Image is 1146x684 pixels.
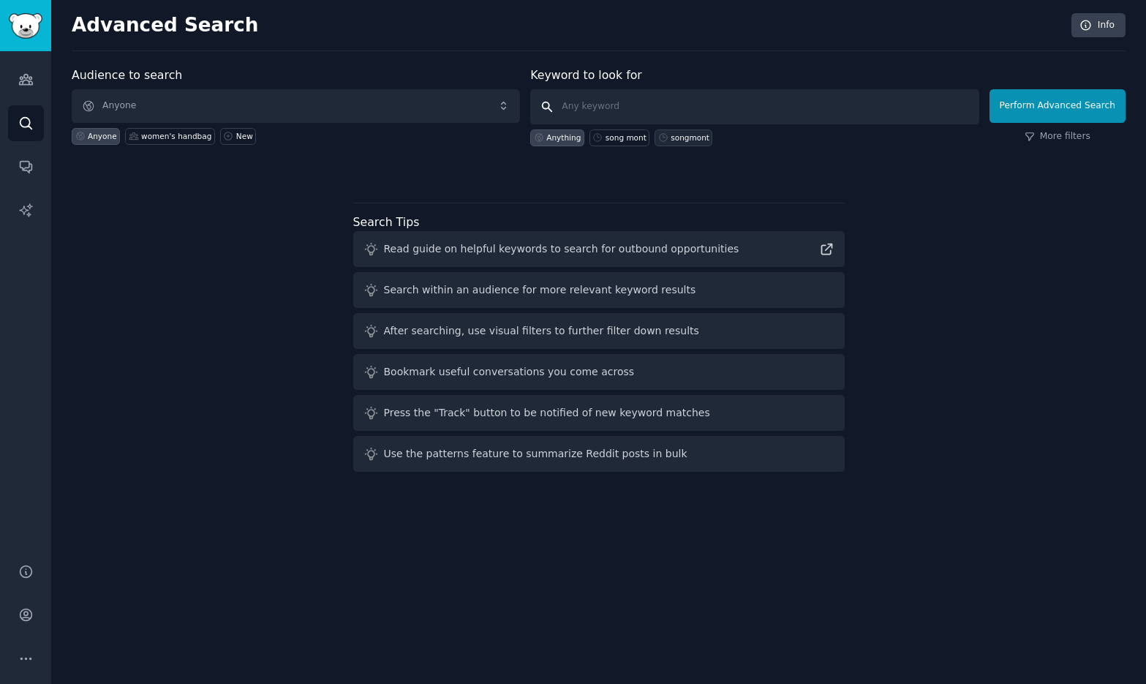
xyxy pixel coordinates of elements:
[384,405,710,421] div: Press the "Track" button to be notified of new keyword matches
[384,241,739,257] div: Read guide on helpful keywords to search for outbound opportunities
[384,364,635,380] div: Bookmark useful conversations you come across
[384,446,687,462] div: Use the patterns feature to summarize Reddit posts in bulk
[9,13,42,39] img: GummySearch logo
[236,131,253,141] div: New
[141,131,211,141] div: women's handbag
[530,68,642,82] label: Keyword to look for
[671,132,709,143] div: songmont
[530,89,979,124] input: Any keyword
[72,68,182,82] label: Audience to search
[72,89,520,123] button: Anyone
[384,323,699,339] div: After searching, use visual filters to further filter down results
[384,282,696,298] div: Search within an audience for more relevant keyword results
[1071,13,1126,38] a: Info
[989,89,1126,123] button: Perform Advanced Search
[72,14,1063,37] h2: Advanced Search
[606,132,646,143] div: song mont
[88,131,117,141] div: Anyone
[546,132,581,143] div: Anything
[353,215,420,229] label: Search Tips
[1025,130,1090,143] a: More filters
[220,128,256,145] a: New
